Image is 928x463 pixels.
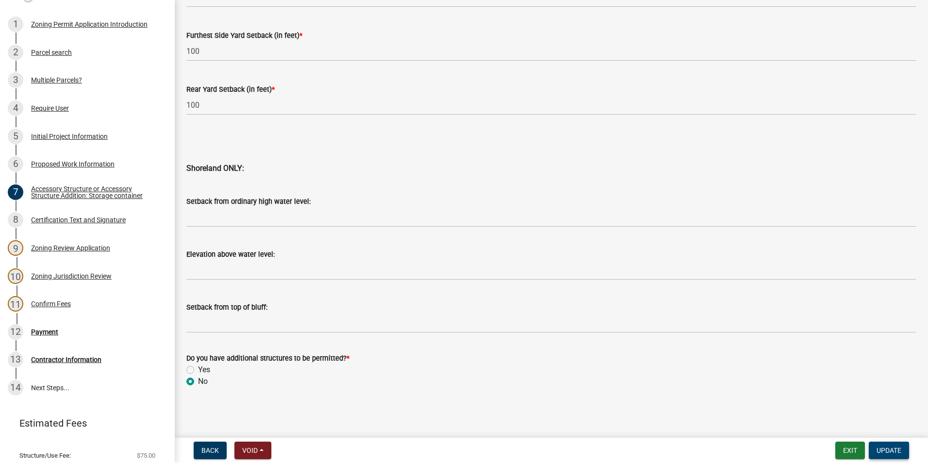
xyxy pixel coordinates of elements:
div: 13 [8,352,23,367]
label: Rear Yard Setback (in feet) [186,86,275,93]
div: 3 [8,72,23,88]
div: Zoning Review Application [31,245,110,251]
div: 1 [8,17,23,32]
label: Setback from top of bluff: [186,304,267,311]
div: 4 [8,100,23,116]
button: Back [194,442,227,459]
button: Exit [835,442,865,459]
div: 11 [8,296,23,312]
div: 7 [8,184,23,200]
div: Payment [31,329,58,335]
a: Estimated Fees [8,413,159,433]
button: Update [869,442,909,459]
label: Do you have additional structures to be permitted? [186,355,349,362]
div: Initial Project Information [31,133,108,140]
div: Multiple Parcels? [31,77,82,83]
div: 12 [8,324,23,340]
span: Void [242,446,258,454]
strong: Shoreland ONLY: [186,164,244,173]
div: 14 [8,380,23,396]
label: Furthest Side Yard Setback (in feet) [186,33,302,39]
div: Proposed Work Information [31,161,115,167]
div: 9 [8,240,23,256]
button: Void [234,442,271,459]
div: Confirm Fees [31,300,71,307]
span: Update [877,446,901,454]
div: Parcel search [31,49,72,56]
div: Zoning Permit Application Introduction [31,21,148,28]
span: Structure/Use Fee: [19,452,71,459]
label: No [198,376,208,387]
span: $75.00 [137,452,155,459]
div: 10 [8,268,23,284]
span: Back [201,446,219,454]
div: 6 [8,156,23,172]
label: Elevation above water level: [186,251,275,258]
div: Require User [31,105,69,112]
div: 5 [8,129,23,144]
div: 8 [8,212,23,228]
div: Contractor Information [31,356,101,363]
label: Setback from ordinary high water level: [186,198,311,205]
div: 2 [8,45,23,60]
div: Certification Text and Signature [31,216,126,223]
div: Accessory Structure or Accessory Structure Addition: Storage container [31,185,159,199]
div: Zoning Jurisdiction Review [31,273,112,280]
label: Yes [198,364,210,376]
